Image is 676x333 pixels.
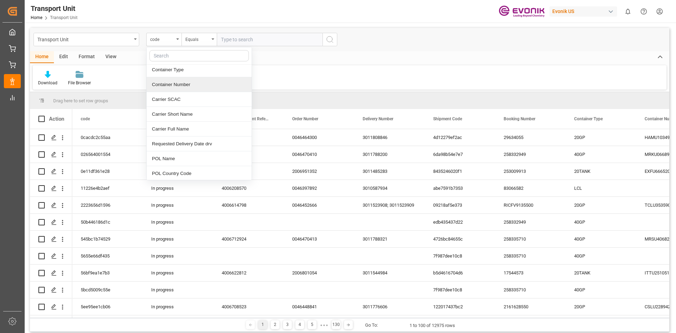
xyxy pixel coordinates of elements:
[30,163,72,180] div: Press SPACE to select this row.
[566,265,636,281] div: 20TANK
[354,298,425,315] div: 3011776606
[72,163,143,180] div: 0e11df361e28
[425,231,495,247] div: 4726bc84655c
[322,33,337,46] button: search button
[213,298,284,315] div: 4006708523
[30,180,72,197] div: Press SPACE to select this row.
[143,197,213,213] div: In progress
[73,51,100,63] div: Format
[425,197,495,213] div: 09218af5e373
[30,231,72,248] div: Press SPACE to select this row.
[566,163,636,180] div: 20TANK
[620,4,636,19] button: show 0 new notifications
[72,129,143,146] div: 0cacdc2c55aa
[433,116,462,121] span: Shipment Code
[72,231,143,247] div: 545bc1b74529
[72,265,143,281] div: 56bf9ea1e7b3
[495,281,566,298] div: 258335710
[549,5,620,18] button: Evonik US
[566,281,636,298] div: 40GP
[213,197,284,213] div: 4006614798
[495,248,566,264] div: 258335710
[495,129,566,146] div: 29634055
[72,281,143,298] div: 5bcd5009c55e
[292,116,318,121] span: Order Number
[549,6,617,17] div: Evonik US
[30,51,54,63] div: Home
[425,281,495,298] div: 7f987dee10c8
[150,35,174,43] div: code
[31,15,42,20] a: Home
[284,265,354,281] div: 2006801054
[30,129,72,146] div: Press SPACE to select this row.
[217,33,322,46] input: Type to search
[636,4,652,19] button: Help Center
[354,231,425,247] div: 3011788321
[284,163,354,180] div: 2006951352
[284,231,354,247] div: 0046470413
[354,197,425,213] div: 3011523908; 3011523909
[566,298,636,315] div: 20GP
[566,231,636,247] div: 40GP
[143,146,213,163] div: In progress
[354,180,425,196] div: 3010587934
[143,281,213,298] div: In progress
[72,214,143,230] div: 50b446186d1c
[30,214,72,231] div: Press SPACE to select this row.
[72,298,143,315] div: 5ee95ee1cb06
[354,163,425,180] div: 3011485283
[499,5,545,18] img: Evonik-brand-mark-Deep-Purple-RGB.jpeg_1700498283.jpeg
[425,163,495,180] div: 8435246020f1
[566,214,636,230] div: 40GP
[143,129,213,146] div: In progress
[354,265,425,281] div: 3011544984
[143,298,213,315] div: In progress
[283,320,292,329] div: 3
[147,166,252,181] div: POL Country Code
[284,146,354,163] div: 0046470410
[147,107,252,122] div: Carrier Short Name
[100,51,122,63] div: View
[182,33,217,46] button: open menu
[566,197,636,213] div: 20GP
[425,214,495,230] div: edb435437d22
[504,116,535,121] span: Booking Number
[147,137,252,151] div: Requested Delivery Date drv
[354,129,425,146] div: 3011808846
[495,197,566,213] div: RICFV9135500
[284,298,354,315] div: 0046448841
[425,298,495,315] div: 122017437bc2
[30,298,72,315] div: Press SPACE to select this row.
[143,163,213,180] div: In progress
[30,248,72,265] div: Press SPACE to select this row.
[284,180,354,196] div: 0046397892
[295,320,304,329] div: 4
[72,197,143,213] div: 2223656d1596
[30,281,72,298] div: Press SPACE to select this row.
[147,92,252,107] div: Carrier SCAC
[566,180,636,196] div: LCL
[308,320,317,329] div: 5
[147,77,252,92] div: Container Number
[54,51,73,63] div: Edit
[425,248,495,264] div: 7f987dee10c8
[143,265,213,281] div: In progress
[425,180,495,196] div: abe7591b7353
[149,50,249,61] input: Search
[30,146,72,163] div: Press SPACE to select this row.
[213,231,284,247] div: 4006712924
[147,151,252,166] div: POL Name
[425,146,495,163] div: 6da98b54e7e7
[363,116,393,121] span: Delivery Number
[410,322,455,329] div: 1 to 100 of 12975 rows
[271,320,279,329] div: 2
[143,231,213,247] div: In progress
[258,320,267,329] div: 1
[49,116,64,122] div: Action
[495,265,566,281] div: 17544573
[30,197,72,214] div: Press SPACE to select this row.
[284,197,354,213] div: 0046452666
[495,180,566,196] div: 83066582
[33,33,139,46] button: open menu
[185,35,209,43] div: Equals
